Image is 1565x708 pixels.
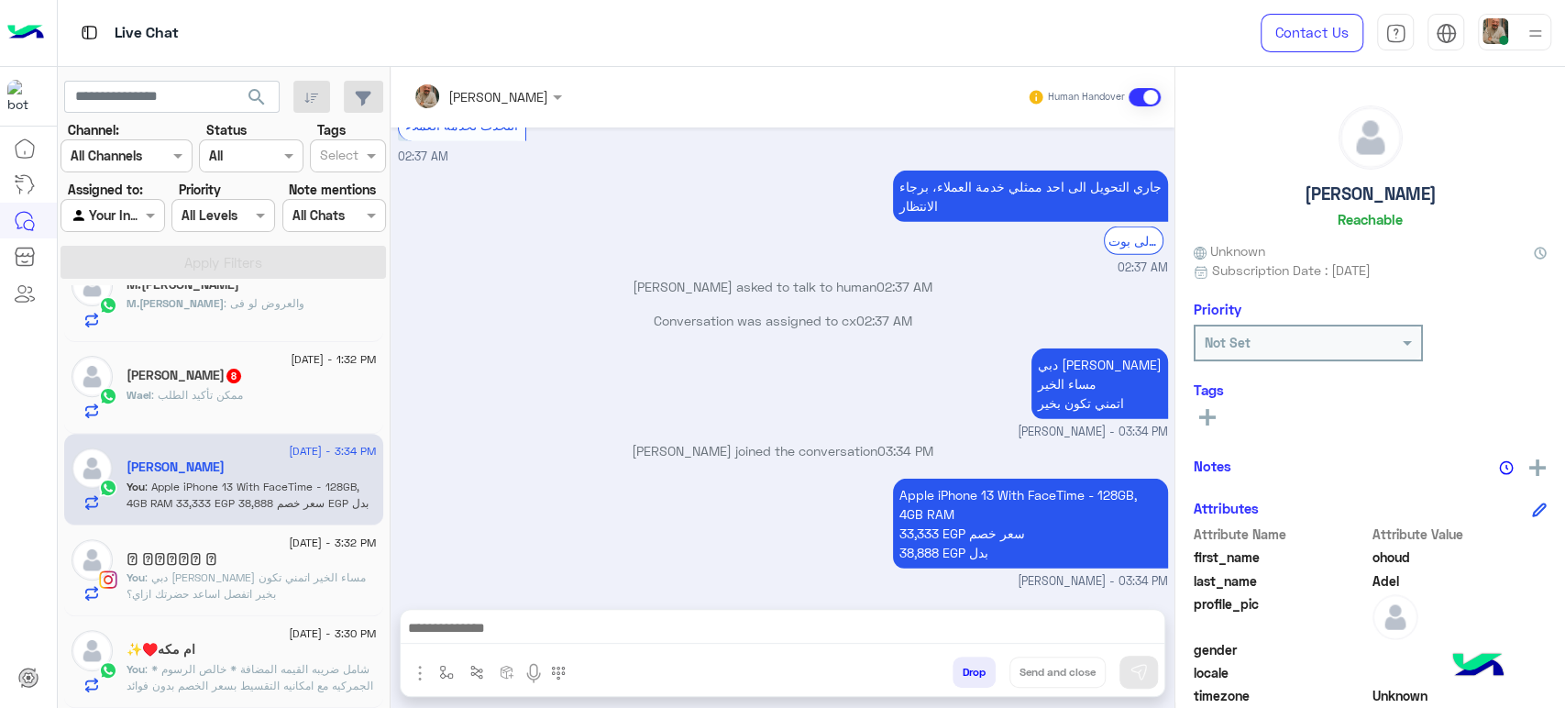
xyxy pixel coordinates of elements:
[1194,500,1259,516] h6: Attributes
[127,277,239,293] h5: M.Joe
[1436,23,1457,44] img: tab
[551,666,566,680] img: make a call
[500,665,514,680] img: create order
[291,351,376,368] span: [DATE] - 1:32 PM
[1194,640,1369,659] span: gender
[1212,260,1371,280] span: Subscription Date : [DATE]
[1372,686,1548,705] span: Unknown
[1377,14,1414,52] a: tab
[99,387,117,405] img: WhatsApp
[99,296,117,315] img: WhatsApp
[1372,663,1548,682] span: null
[409,662,431,684] img: send attachment
[1194,525,1369,544] span: Attribute Name
[1385,23,1406,44] img: tab
[289,535,376,551] span: [DATE] - 3:32 PM
[7,80,40,113] img: 1403182699927242
[398,277,1168,296] p: [PERSON_NAME] asked to talk to human
[68,120,119,139] label: Channel:
[127,480,369,510] span: Apple iPhone 13 With FaceTime - 128GB, 4GB RAM 33,333 EGP سعر خصم 38,888 EGP بدل
[317,145,358,169] div: Select
[235,81,280,120] button: search
[856,313,912,328] span: 02:37 AM
[99,479,117,497] img: WhatsApp
[439,665,454,680] img: select flow
[469,665,484,680] img: Trigger scenario
[127,296,224,310] span: M.[PERSON_NAME]
[1031,348,1168,419] p: 1/9/2025, 3:34 PM
[1338,211,1403,227] h6: Reachable
[1499,460,1514,475] img: notes
[1372,571,1548,591] span: Adel
[1194,382,1547,398] h6: Tags
[7,14,44,52] img: Logo
[1194,301,1241,317] h6: Priority
[405,117,518,133] span: التحدث لخدمة العملاء
[492,657,523,687] button: create order
[246,86,268,108] span: search
[1194,594,1369,636] span: profile_pic
[1130,663,1148,681] img: send message
[224,296,304,310] span: والعروض لو فى
[127,480,145,493] span: You
[72,539,113,581] img: defaultAdmin.png
[289,443,376,459] span: [DATE] - 3:34 PM
[179,180,221,199] label: Priority
[1372,548,1548,567] span: ohoud
[127,642,195,658] h5: ام مكه♥️✨
[127,459,225,475] h5: ohoud Adel
[1194,458,1231,474] h6: Notes
[1305,183,1437,205] h5: [PERSON_NAME]
[1482,18,1508,44] img: userImage
[432,657,462,687] button: select flow
[115,21,179,46] p: Live Chat
[1372,640,1548,659] span: null
[127,570,366,601] span: دبي فون عمر مهدي مساء الخير اتمني تكون بخير اتفصل اساعد حضرتك ازاي؟
[1194,571,1369,591] span: last_name
[1372,594,1418,640] img: defaultAdmin.png
[893,171,1168,222] p: 1/9/2025, 2:37 AM
[61,246,386,279] button: Apply Filters
[99,570,117,589] img: Instagram
[127,662,145,676] span: You
[1104,227,1163,255] div: الرجوع الى بوت
[151,388,243,402] span: ممكن تأكيد الطلب
[72,265,113,306] img: defaultAdmin.png
[893,479,1168,569] p: 1/9/2025, 3:34 PM
[289,625,376,642] span: [DATE] - 3:30 PM
[953,657,996,688] button: Drop
[206,120,247,139] label: Status
[1009,657,1106,688] button: Send and close
[523,662,545,684] img: send voice note
[127,551,217,567] h5: 𖤝 𝕸𝕬𝕽𝕴𝕬 𖤝
[1261,14,1363,52] a: Contact Us
[127,388,151,402] span: Wael
[127,368,243,383] h5: Wael Ibrahim
[1048,90,1125,105] small: Human Handover
[78,21,101,44] img: tab
[127,570,145,584] span: You
[1339,106,1402,169] img: defaultAdmin.png
[72,630,113,671] img: defaultAdmin.png
[72,448,113,489] img: defaultAdmin.png
[226,369,241,383] span: 8
[72,356,113,397] img: defaultAdmin.png
[1018,573,1168,591] span: [PERSON_NAME] - 03:34 PM
[1118,260,1168,277] span: 02:37 AM
[1446,635,1510,699] img: hulul-logo.png
[289,180,376,199] label: Note mentions
[398,311,1168,330] p: Conversation was assigned to cx
[462,657,492,687] button: Trigger scenario
[1018,424,1168,441] span: [PERSON_NAME] - 03:34 PM
[317,120,346,139] label: Tags
[1194,241,1265,260] span: Unknown
[876,279,932,294] span: 02:37 AM
[1372,525,1548,544] span: Attribute Value
[68,180,143,199] label: Assigned to:
[1194,686,1369,705] span: timezone
[1524,22,1547,45] img: profile
[398,441,1168,460] p: [PERSON_NAME] joined the conversation
[1194,663,1369,682] span: locale
[1194,548,1369,567] span: first_name
[877,443,933,459] span: 03:34 PM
